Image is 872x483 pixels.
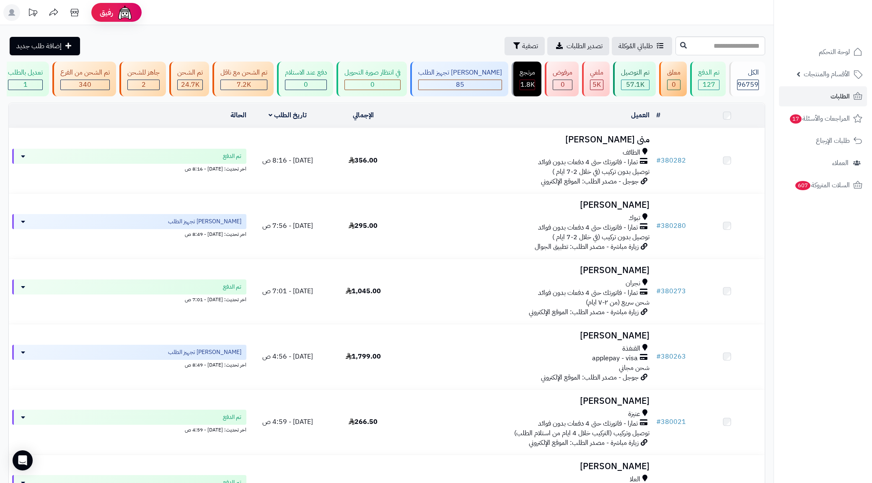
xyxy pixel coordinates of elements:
div: اخر تحديث: [DATE] - 8:49 ص [12,360,246,369]
span: إضافة طلب جديد [16,41,62,51]
span: [DATE] - 8:16 ص [262,155,313,165]
span: السلات المتروكة [794,179,850,191]
a: السلات المتروكة607 [779,175,867,195]
div: ملغي [590,68,603,77]
span: 1,045.00 [346,286,381,296]
span: # [656,417,661,427]
a: تم الشحن مع ناقل 7.2K [211,62,275,96]
span: العملاء [832,157,849,169]
div: 4998 [590,80,603,90]
div: Open Intercom Messenger [13,450,33,470]
div: تعديل بالطلب [8,68,43,77]
img: logo-2.png [815,6,864,24]
span: شحن سريع (من ٢-٧ ايام) [586,297,649,307]
div: 57064 [621,80,649,90]
a: العميل [631,110,649,120]
h3: [PERSON_NAME] [404,462,649,471]
div: 0 [668,80,680,90]
a: [PERSON_NAME] تجهيز الطلب 85 [409,62,510,96]
a: طلباتي المُوكلة [612,37,672,55]
span: 96759 [737,80,758,90]
h3: منى [PERSON_NAME] [404,135,649,145]
div: [PERSON_NAME] تجهيز الطلب [418,68,502,77]
span: 57.1K [626,80,644,90]
span: # [656,221,661,231]
a: #380282 [656,155,686,165]
div: اخر تحديث: [DATE] - 8:16 ص [12,164,246,173]
a: العملاء [779,153,867,173]
div: اخر تحديث: [DATE] - 8:49 ص [12,229,246,238]
span: 266.50 [349,417,378,427]
div: مرفوض [553,68,572,77]
a: تم الدفع 127 [688,62,727,96]
span: تم الدفع [223,283,241,291]
a: الطلبات [779,86,867,106]
div: 0 [553,80,572,90]
div: اخر تحديث: [DATE] - 4:59 ص [12,425,246,434]
h3: [PERSON_NAME] [404,266,649,275]
a: إضافة طلب جديد [10,37,80,55]
div: تم الشحن مع ناقل [220,68,267,77]
a: #380263 [656,351,686,362]
a: #380273 [656,286,686,296]
span: [PERSON_NAME] تجهيز الطلب [168,217,241,226]
span: توصيل بدون تركيب (في خلال 2-7 ايام ) [552,167,649,177]
span: توصيل وتركيب (التركيب خلال 4 ايام من استلام الطلب) [514,428,649,438]
a: تحديثات المنصة [22,4,43,23]
span: 24.7K [181,80,199,90]
span: 340 [79,80,91,90]
span: [DATE] - 7:01 ص [262,286,313,296]
span: لوحة التحكم [819,46,850,58]
span: نجران [626,279,640,288]
a: مرفوض 0 [543,62,580,96]
span: جوجل - مصدر الطلب: الموقع الإلكتروني [541,176,639,186]
div: في انتظار صورة التحويل [344,68,401,77]
a: دفع عند الاستلام 0 [275,62,335,96]
span: تمارا - فاتورتك حتى 4 دفعات بدون فوائد [538,223,638,232]
span: 0 [672,80,676,90]
div: 85 [419,80,502,90]
span: 0 [304,80,308,90]
span: [PERSON_NAME] تجهيز الطلب [168,348,241,356]
a: الحالة [230,110,246,120]
div: دفع عند الاستلام [285,68,327,77]
span: تصفية [522,41,538,51]
span: توصيل بدون تركيب (في خلال 2-7 ايام ) [552,232,649,242]
a: في انتظار صورة التحويل 0 [335,62,409,96]
span: # [656,351,661,362]
span: الطلبات [831,90,850,102]
a: #380021 [656,417,686,427]
span: 85 [456,80,464,90]
span: زيارة مباشرة - مصدر الطلب: الموقع الإلكتروني [529,438,639,448]
span: [DATE] - 7:56 ص [262,221,313,231]
a: تم الشحن من الفرع 340 [51,62,118,96]
span: الأقسام والمنتجات [804,68,850,80]
button: تصفية [505,37,545,55]
span: تصدير الطلبات [567,41,603,51]
span: زيارة مباشرة - مصدر الطلب: تطبيق الجوال [535,242,639,252]
div: 1849 [520,80,535,90]
span: الطائف [623,148,640,158]
a: تم الشحن 24.7K [168,62,211,96]
a: معلق 0 [657,62,688,96]
span: تمارا - فاتورتك حتى 4 دفعات بدون فوائد [538,288,638,298]
a: ملغي 5K [580,62,611,96]
a: تم التوصيل 57.1K [611,62,657,96]
span: تمارا - فاتورتك حتى 4 دفعات بدون فوائد [538,419,638,429]
span: القنفذة [622,344,640,354]
h3: [PERSON_NAME] [404,200,649,210]
a: # [656,110,660,120]
span: [DATE] - 4:59 ص [262,417,313,427]
a: الكل96759 [727,62,767,96]
span: [DATE] - 4:56 ص [262,351,313,362]
span: 0 [561,80,565,90]
img: ai-face.png [116,4,133,21]
span: المراجعات والأسئلة [789,113,850,124]
span: تم الدفع [223,152,241,160]
span: 7.2K [237,80,251,90]
span: رفيق [100,8,113,18]
a: جاهز للشحن 2 [118,62,168,96]
div: تم الشحن [177,68,203,77]
span: تمارا - فاتورتك حتى 4 دفعات بدون فوائد [538,158,638,167]
div: اخر تحديث: [DATE] - 7:01 ص [12,294,246,303]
